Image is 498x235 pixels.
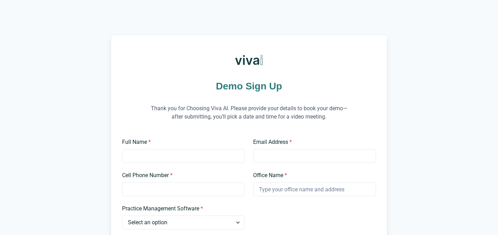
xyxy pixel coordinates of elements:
[253,182,376,196] input: Type your office name and address
[253,171,372,180] label: Office Name
[235,46,263,74] img: Viva AI Logo
[122,138,241,146] label: Full Name
[145,96,353,130] p: Thank you for Choosing Viva AI. Please provide your details to book your demo—after submitting, y...
[122,79,376,93] h1: Demo Sign Up
[122,204,241,213] label: Practice Management Software
[122,171,241,180] label: Cell Phone Number
[253,138,372,146] label: Email Address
